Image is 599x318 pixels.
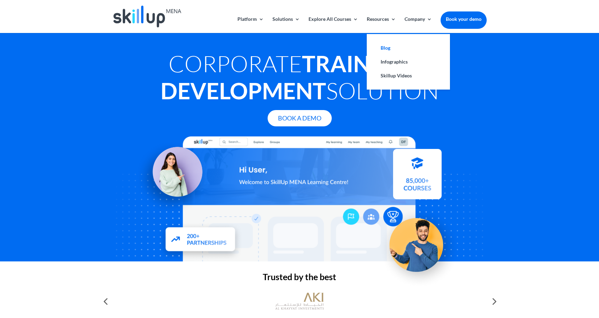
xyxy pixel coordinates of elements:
a: Skillup Videos [374,69,443,83]
a: Blog [374,41,443,55]
strong: Training & Development [160,50,431,104]
a: Resources [367,17,396,33]
img: Partners - SkillUp Mena [157,220,243,261]
a: Solutions [272,17,300,33]
a: Company [405,17,432,33]
h2: Trusted by the best [112,273,487,285]
a: Book your demo [441,11,487,27]
iframe: Chat Widget [480,243,599,318]
img: Learning Management Solution - SkillUp [135,139,210,214]
img: al khayyat investments logo [275,289,324,313]
img: Courses library - SkillUp MENA [393,152,442,202]
a: Platform [237,17,264,33]
img: Skillup Mena [113,6,181,27]
img: Upskill your workforce - SkillUp [378,203,461,286]
a: Explore All Courses [309,17,358,33]
a: Book A Demo [268,110,332,126]
a: Infographics [374,55,443,69]
h1: Corporate Solution [112,50,487,108]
